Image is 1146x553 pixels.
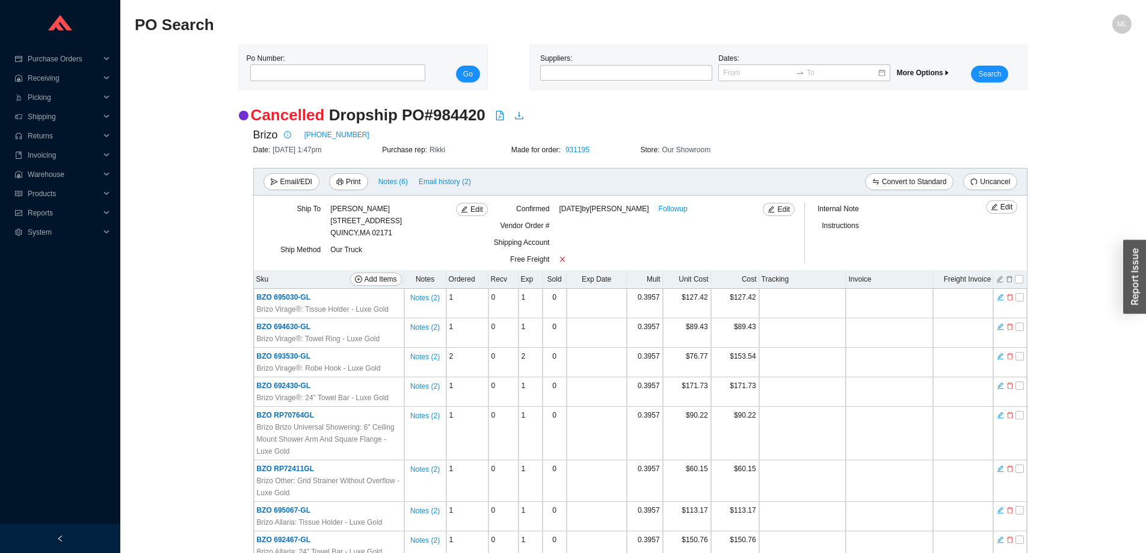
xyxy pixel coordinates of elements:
td: 0.3957 [627,502,663,531]
span: Go [463,68,473,80]
button: editEdit [986,200,1018,214]
th: Sold [543,270,567,289]
span: Email history (2) [419,176,471,188]
span: swap [872,178,880,187]
span: Search [978,68,1001,80]
span: edit [461,206,468,214]
span: download [514,111,524,120]
td: 0.3957 [627,460,663,502]
td: 0.3957 [627,289,663,318]
button: edit [996,534,1005,543]
td: 1 [446,407,488,460]
button: Go [456,66,480,82]
td: 0 [543,502,567,531]
td: 1 [446,377,488,407]
span: System [28,223,100,242]
button: sendEmail/EDI [263,173,319,190]
span: Notes ( 2 ) [410,380,440,392]
span: Confirmed [516,205,549,213]
span: Brizo Virage®: Robe Hook - Luxe Gold [257,362,381,374]
div: Dates: [715,52,893,82]
span: Invoicing [28,146,100,165]
button: editEdit [763,203,795,216]
span: Returns [28,126,100,146]
td: 0 [543,460,567,502]
span: Our Truck [330,246,362,254]
td: 2 [446,348,488,377]
button: edit [996,321,1005,330]
span: Notes ( 2 ) [410,505,440,517]
td: 0 [488,289,519,318]
span: Picking [28,88,100,107]
td: 1 [446,502,488,531]
button: edit [996,380,1005,389]
span: delete [1006,352,1014,360]
button: Notes (2) [410,380,440,388]
th: Invoice [846,270,933,289]
span: BZO 692467-GL [257,536,310,544]
td: 1 [519,318,543,348]
span: delete [1006,411,1014,419]
span: customer-service [14,132,23,140]
span: credit-card [14,55,23,63]
a: [PHONE_NUMBER] [304,129,369,141]
button: Notes (2) [410,463,440,471]
td: 0 [488,460,519,502]
span: Notes ( 2 ) [410,463,440,475]
span: Purchase rep: [382,146,430,154]
td: 1 [519,407,543,460]
span: edit [997,465,1004,473]
span: Print [346,176,361,188]
td: 0 [488,348,519,377]
span: Brizo [253,126,278,144]
th: Exp [519,270,543,289]
span: BZO RP70764GL [257,411,314,419]
button: delete [1006,292,1014,300]
span: delete [1006,506,1014,514]
th: Ordered [446,270,488,289]
td: $90.22 [711,407,759,460]
div: Suppliers: [537,52,715,82]
button: Notes (2) [410,350,440,359]
span: Free Freight [510,255,549,264]
button: edit [996,351,1005,359]
span: BZO 692430-GL [257,382,310,390]
span: delete [1006,465,1014,473]
span: delete [1006,536,1014,544]
span: edit [768,206,775,214]
span: Edit [1000,201,1013,213]
span: Edit [777,203,790,215]
button: info-circle [278,126,295,143]
span: Shipping Account [494,238,550,247]
a: 931195 [565,146,590,154]
span: to [796,69,804,77]
button: delete [1006,505,1014,513]
button: edit [996,410,1005,418]
button: delete [1006,380,1014,389]
th: Exp Date [567,270,627,289]
div: Po Number: [247,52,422,82]
span: read [14,190,23,197]
span: left [57,535,64,542]
button: delete [1006,321,1014,330]
span: info-circle [281,131,294,138]
button: delete [1006,463,1014,472]
span: Cancelled [251,106,325,124]
span: [DATE] by [PERSON_NAME] [559,203,648,215]
span: ML [1117,14,1127,34]
td: 1 [446,318,488,348]
button: Notes (2) [410,321,440,329]
button: delete [1005,274,1014,282]
button: printerPrint [329,173,368,190]
span: Internal Note [818,205,859,213]
span: Email/EDI [280,176,312,188]
a: file-pdf [495,111,505,123]
span: Warehouse [28,165,100,184]
span: Notes ( 6 ) [378,176,408,188]
td: 0 [488,318,519,348]
span: delete [1006,382,1014,390]
span: Date: [253,146,273,154]
span: edit [997,536,1004,544]
span: edit [997,506,1004,514]
span: Reports [28,203,100,223]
